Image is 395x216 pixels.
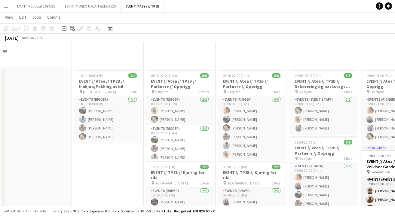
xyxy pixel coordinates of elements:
a: Jobs [30,13,44,21]
span: 3/3 [344,73,352,78]
span: Comms [47,14,61,20]
span: [GEOGRAPHIC_DATA] [227,181,260,185]
span: 09:00-17:00 (8h) [223,165,247,169]
span: 06:00-11:00 (5h) [366,73,391,78]
span: Total Budgeted 208 820.00 KR [163,209,215,213]
span: 08:00-18:00 (10h) [295,73,321,78]
span: 2/2 [272,165,280,169]
app-card-role: Events (Rigger)2/208:00-21:00 (13h)[PERSON_NAME][PERSON_NAME] [146,96,213,125]
span: Oslofjord [370,90,384,94]
span: Budgeted [10,209,27,213]
span: 6/6 [200,73,209,78]
span: 1 Role [128,90,137,94]
button: Budgeted [3,208,28,214]
h3: EVENT // TP2B // Kjøring for Ole [218,170,285,181]
span: 08:00-22:00 (14h) [295,140,321,145]
span: 08:00-22:00 (14h) [151,73,177,78]
button: EVENT // Atea // TP2B [121,0,164,12]
span: 07:00-16:00 (9h) [366,154,391,158]
h3: EVENT // Atea // TP2B // Partnere // Opprigg [146,78,213,89]
app-job-card: 08:00-22:00 (14h)6/6EVENT // Atea // TP2B // Partnere // Opprigg Oslofjord2 RolesEvents (Rigger)2... [146,70,213,159]
span: 08:00-22:00 (14h) [223,73,249,78]
a: Comms [45,13,63,21]
span: 1 Role [344,156,352,161]
span: Jobs [32,14,41,20]
span: 2 Roles [198,90,209,94]
span: Edit [19,14,26,20]
span: 6/6 [344,140,352,145]
span: View [5,14,13,20]
h3: EVENT // Atea // TP2B // Dekorering og backstage oppsett [290,78,357,89]
span: Oslofjord [299,156,312,161]
span: 4/4 [128,73,137,78]
app-card-role: Events (Rigger)4/408:00-22:00 (14h)[PERSON_NAME][PERSON_NAME][PERSON_NAME] [146,125,213,172]
span: 10:00-18:00 (8h) [79,73,103,78]
app-card-role: Events (Event Staff)3/308:00-18:00 (10h)[PERSON_NAME][PERSON_NAME][PERSON_NAME] [290,96,357,134]
app-card-role: Events (Rigger)4/410:00-18:00 (8h)[PERSON_NAME][PERSON_NAME][PERSON_NAME][PERSON_NAME] [74,96,142,143]
span: Oslofjord [227,90,240,94]
div: [DATE] [5,35,19,41]
span: 1 Role [200,181,209,185]
button: EVENT // Support 2024/25 [12,0,60,12]
app-job-card: 08:00-22:00 (14h)6/6EVENT // Atea // TP2B // Partnere // Opprigg Oslofjord1 RoleEvents (Rigger)6/... [218,70,285,159]
app-job-card: 08:00-18:00 (10h)3/3EVENT // Atea // TP2B // Dekorering og backstage oppsett Oslofjord1 RoleEvent... [290,70,357,134]
button: EVENT // OSLO URBAN WEEK 2025 [60,0,121,12]
span: 6/6 [272,73,280,78]
span: All jobs [33,209,47,213]
span: Oslofjord [155,90,169,94]
div: CEST [37,35,45,40]
a: Edit [17,13,29,21]
h3: EVENT // Atea // TP2B // Partnere // Opprigg [290,145,357,156]
h3: EVENT // TP2B // Kjøring for Ole [146,170,213,181]
h3: EVENT // Atea // TP2B // Partnere // Opprigg [218,78,285,89]
span: 1 Role [272,181,280,185]
span: Week 36 [20,35,35,40]
span: [GEOGRAPHIC_DATA] [83,90,116,94]
h3: EVENT // Atea // TP2B // Innkjøp/Pakking av bil [74,78,142,89]
span: 10:00-17:00 (7h) [151,165,175,169]
app-card-role: Events (Rigger)6/608:00-22:00 (14h)[PERSON_NAME][PERSON_NAME][PERSON_NAME][PERSON_NAME][PERSON_NA... [218,96,285,160]
span: [GEOGRAPHIC_DATA] [155,181,188,185]
span: 2/2 [200,165,209,169]
app-job-card: 10:00-18:00 (8h)4/4EVENT // Atea // TP2B // Innkjøp/Pakking av bil [GEOGRAPHIC_DATA]1 RoleEvents ... [74,70,142,143]
span: 1 Role [344,90,352,94]
div: Salary 198 670.00 KR + Expenses 0.00 KR + Subsistence 10 150.00 KR = [53,209,215,213]
span: Gardermoen [370,170,390,174]
span: Oslofjord [299,90,312,94]
a: View [2,13,16,21]
span: 1 Role [272,90,280,94]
